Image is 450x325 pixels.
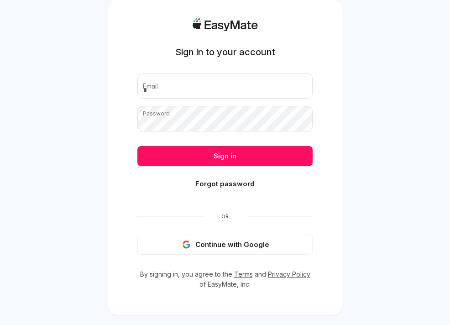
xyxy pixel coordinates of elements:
button: Forgot password [137,174,313,194]
a: Terms [234,270,253,278]
span: Or [203,213,247,220]
a: Privacy Policy [268,270,310,278]
button: Sign in [137,146,313,166]
p: By signing in, you agree to the and of EasyMate, Inc. [137,269,313,289]
h1: Sign in to your account [175,46,275,58]
button: Continue with Google [137,235,313,255]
